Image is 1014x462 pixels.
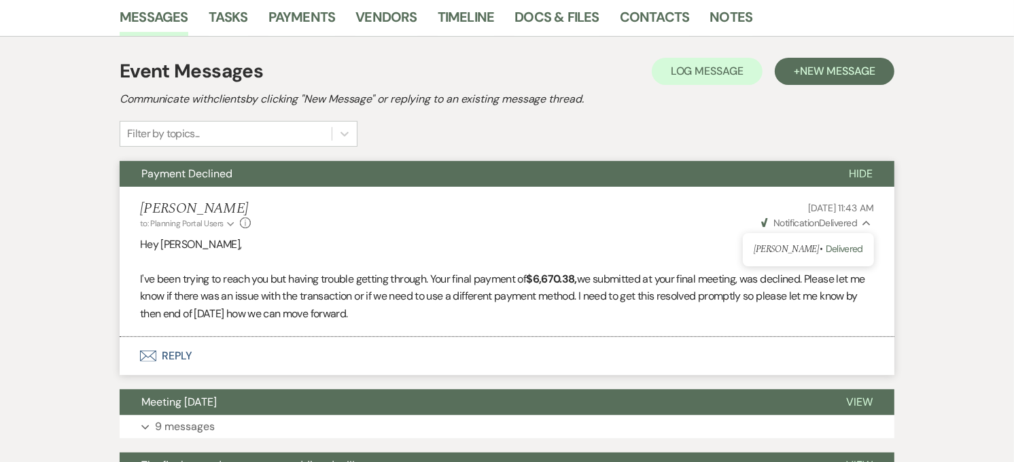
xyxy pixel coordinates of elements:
[846,395,873,409] span: View
[140,270,874,323] p: I've been trying to reach you but having trouble getting through. Your final payment of we submit...
[824,389,894,415] button: View
[849,166,873,181] span: Hide
[140,217,237,230] button: to: Planning Portal Users
[120,6,188,36] a: Messages
[141,395,217,409] span: Meeting [DATE]
[141,166,232,181] span: Payment Declined
[155,418,215,436] p: 9 messages
[710,6,752,36] a: Notes
[652,58,763,85] button: Log Message
[808,202,874,214] span: [DATE] 11:43 AM
[140,200,251,217] h5: [PERSON_NAME]
[671,64,744,78] span: Log Message
[759,216,874,230] button: NotificationDelivered
[620,6,690,36] a: Contacts
[355,6,417,36] a: Vendors
[120,415,894,438] button: 9 messages
[526,272,577,286] strong: $6,670.38,
[775,58,894,85] button: +New Message
[826,243,863,255] span: Delivered
[827,161,894,187] button: Hide
[761,217,858,229] span: Delivered
[209,6,248,36] a: Tasks
[800,64,875,78] span: New Message
[754,242,863,257] p: [PERSON_NAME] •
[120,389,824,415] button: Meeting [DATE]
[120,57,263,86] h1: Event Messages
[127,126,200,142] div: Filter by topics...
[438,6,495,36] a: Timeline
[120,161,827,187] button: Payment Declined
[268,6,336,36] a: Payments
[140,218,224,229] span: to: Planning Portal Users
[514,6,599,36] a: Docs & Files
[140,236,874,253] p: Hey [PERSON_NAME],
[120,91,894,107] h2: Communicate with clients by clicking "New Message" or replying to an existing message thread.
[773,217,819,229] span: Notification
[120,337,894,375] button: Reply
